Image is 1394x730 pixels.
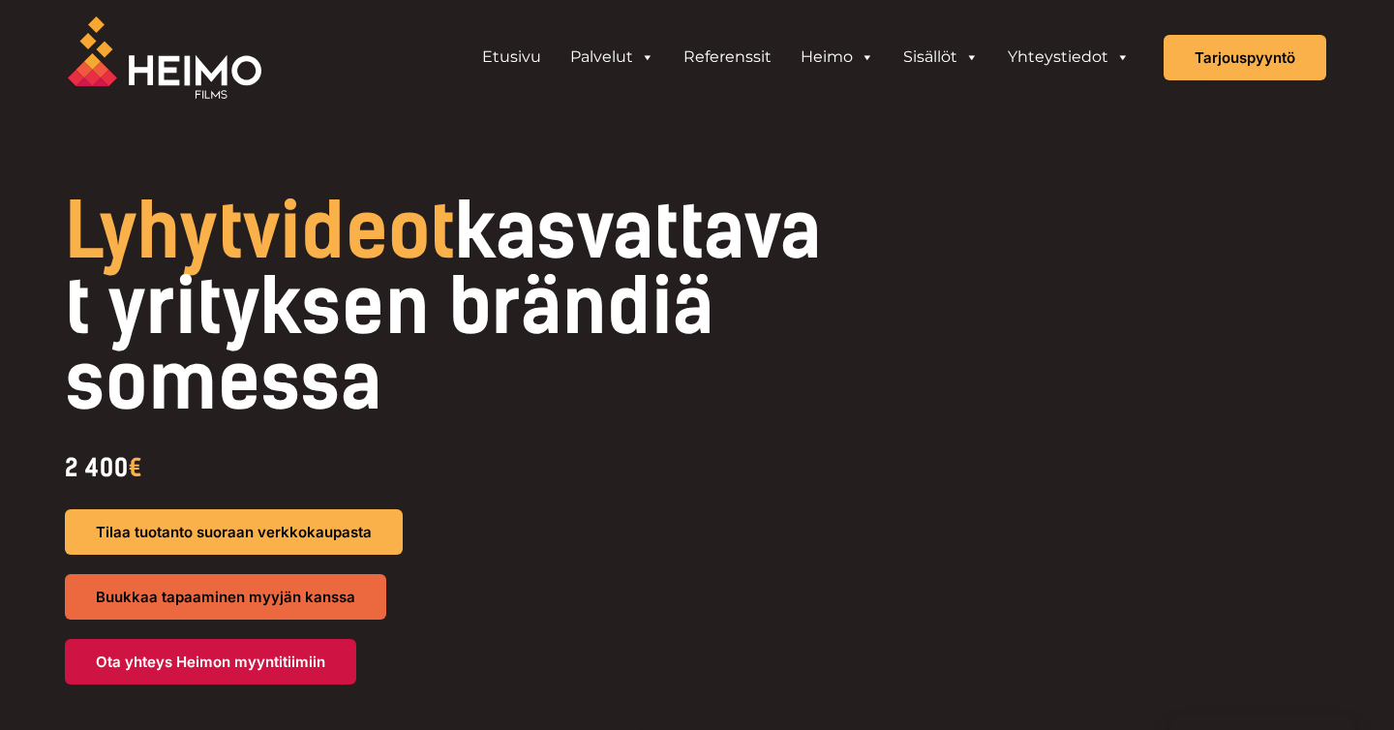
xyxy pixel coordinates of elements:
a: Sisällöt [889,38,993,76]
a: Etusivu [468,38,556,76]
h1: kasvattavat yrityksen brändiä somessa [65,194,829,420]
a: Tilaa tuotanto suoraan verkkokaupasta [65,509,403,555]
span: Buukkaa tapaaminen myyjän kanssa [96,590,355,604]
a: Heimo [786,38,889,76]
a: Ota yhteys Heimon myyntitiimiin [65,639,356,684]
span: € [129,453,142,482]
a: Yhteystiedot [993,38,1144,76]
a: Palvelut [556,38,669,76]
div: 2 400 [65,445,829,490]
span: Lyhytvideot [65,186,455,277]
a: Tarjouspyyntö [1164,35,1326,80]
span: Tilaa tuotanto suoraan verkkokaupasta [96,525,372,539]
img: Heimo Filmsin logo [68,16,261,99]
span: Ota yhteys Heimon myyntitiimiin [96,654,325,669]
aside: Header Widget 1 [458,38,1154,76]
a: Referenssit [669,38,786,76]
a: Buukkaa tapaaminen myyjän kanssa [65,574,386,620]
